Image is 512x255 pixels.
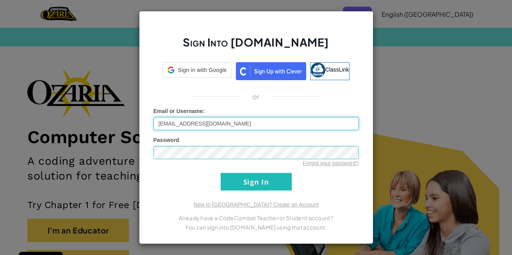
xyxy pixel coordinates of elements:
input: Sign In [221,173,292,190]
span: Email or Username [153,108,203,114]
img: clever_sso_button@2x.png [236,62,306,80]
a: Sign in with Google [162,62,232,80]
div: Sign in with Google [162,62,232,78]
img: classlink-logo-small.png [310,63,325,77]
a: Forgot your password? [303,160,359,166]
h2: Sign Into [DOMAIN_NAME] [153,35,359,57]
p: Already have a CodeCombat Teacher or Student account? [153,213,359,223]
p: or [252,92,260,101]
p: You can sign into [DOMAIN_NAME] using that account. [153,223,359,232]
span: ClassLink [325,66,349,73]
span: Sign in with Google [178,66,227,74]
a: New to [GEOGRAPHIC_DATA]? Create an Account [193,201,318,208]
span: Password [153,137,179,143]
label: : [153,107,205,115]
